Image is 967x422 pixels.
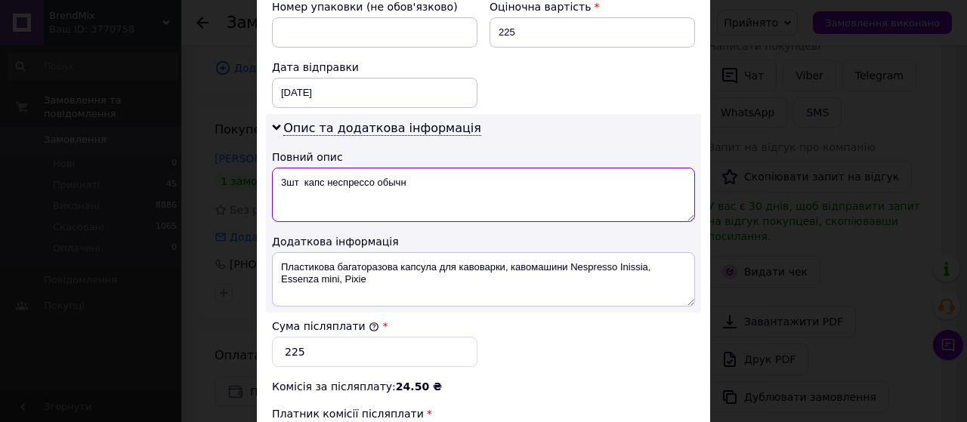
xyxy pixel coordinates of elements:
span: Опис та додаткова інформація [283,121,481,136]
textarea: Пластикова багаторазова капсула для кавоварки, кавомашини Nespresso Inissia, Essenza mini, Pixie [272,252,695,306]
div: Повний опис [272,149,695,165]
span: Платник комісії післяплати [272,408,424,420]
div: Комісія за післяплату: [272,379,695,394]
span: 24.50 ₴ [396,380,442,393]
label: Сума післяплати [272,320,379,332]
textarea: 3шт капс неспрессо обычн [272,168,695,222]
div: Додаткова інформація [272,234,695,249]
div: Дата відправки [272,60,477,75]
